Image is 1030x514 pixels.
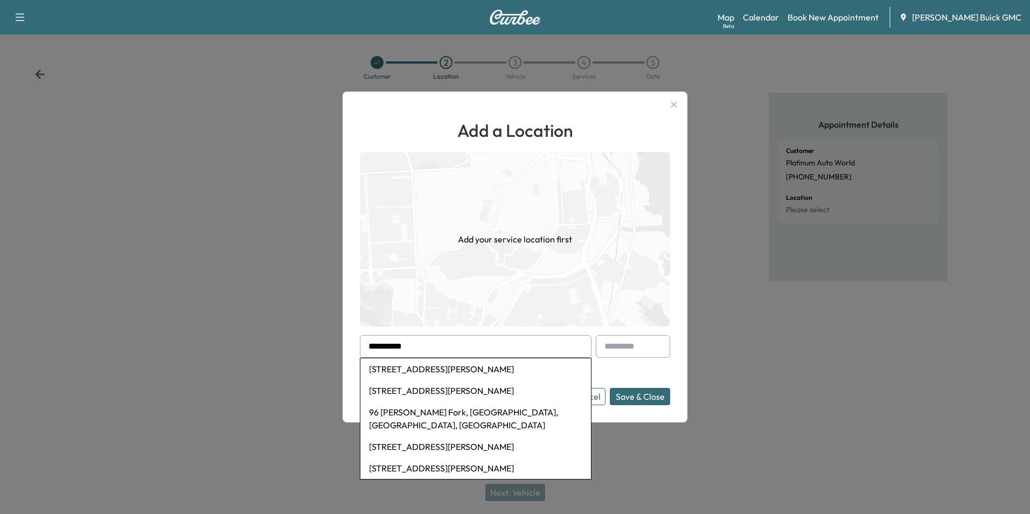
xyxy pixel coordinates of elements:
li: 96 [PERSON_NAME] Fork, [GEOGRAPHIC_DATA], [GEOGRAPHIC_DATA], [GEOGRAPHIC_DATA] [360,401,591,436]
a: MapBeta [718,11,734,24]
a: Calendar [743,11,779,24]
a: Book New Appointment [788,11,879,24]
li: [STREET_ADDRESS][PERSON_NAME] [360,457,591,479]
li: [STREET_ADDRESS][PERSON_NAME] [360,380,591,401]
img: Curbee Logo [489,10,541,25]
h1: Add a Location [360,117,670,143]
button: Save & Close [610,388,670,405]
div: Beta [723,22,734,30]
li: [STREET_ADDRESS][PERSON_NAME] [360,436,591,457]
span: [PERSON_NAME] Buick GMC [912,11,1021,24]
h1: Add your service location first [458,233,572,246]
img: empty-map-CL6vilOE.png [360,152,670,327]
li: [STREET_ADDRESS][PERSON_NAME] [360,358,591,380]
